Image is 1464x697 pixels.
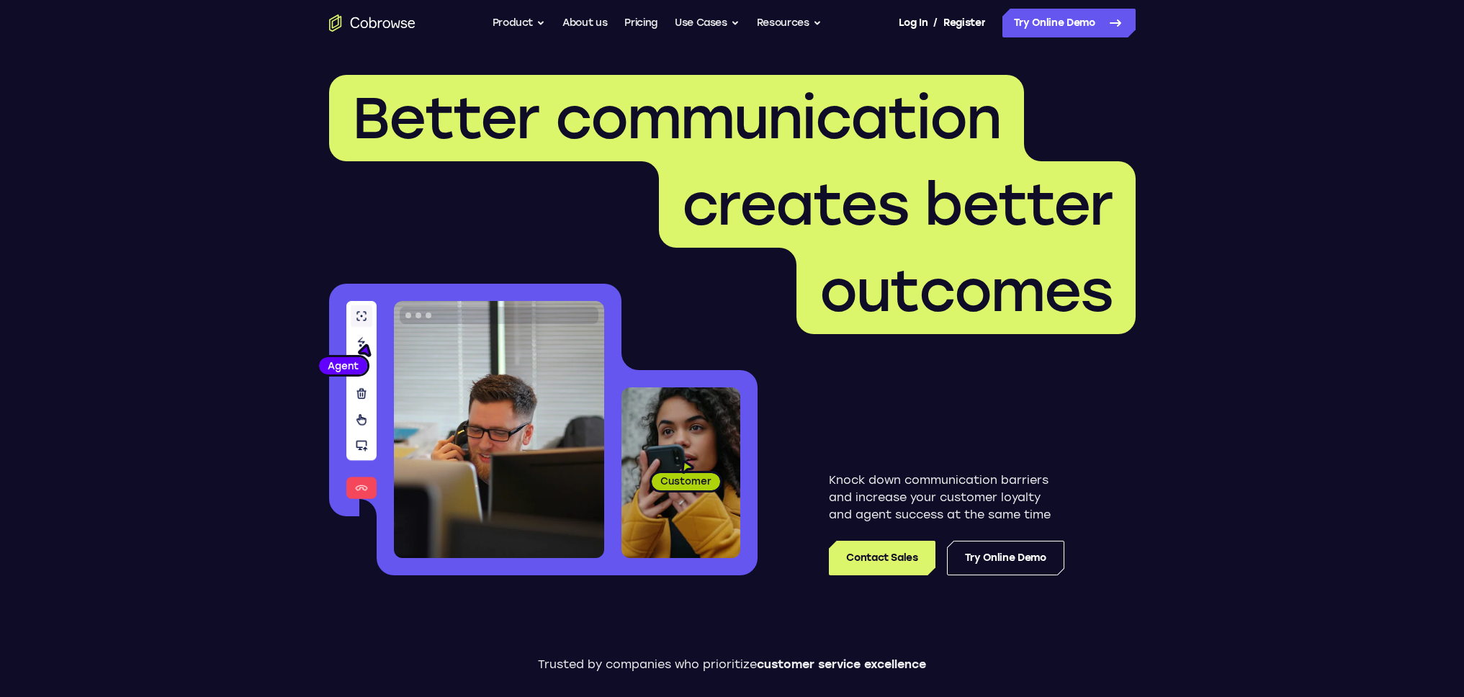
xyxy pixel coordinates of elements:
[899,9,928,37] a: Log In
[947,541,1064,575] a: Try Online Demo
[352,84,1001,153] span: Better communication
[624,9,657,37] a: Pricing
[493,9,546,37] button: Product
[829,472,1064,523] p: Knock down communication barriers and increase your customer loyalty and agent success at the sam...
[682,170,1113,239] span: creates better
[829,541,935,575] a: Contact Sales
[757,9,822,37] button: Resources
[319,359,367,373] span: Agent
[819,256,1113,325] span: outcomes
[933,14,938,32] span: /
[621,387,740,558] img: A customer holding their phone
[675,9,740,37] button: Use Cases
[1002,9,1136,37] a: Try Online Demo
[562,9,607,37] a: About us
[329,14,416,32] a: Go to the home page
[394,301,604,558] img: A customer support agent talking on the phone
[757,657,926,671] span: customer service excellence
[943,9,985,37] a: Register
[652,474,720,488] span: Customer
[346,301,377,499] img: A series of tools used in co-browsing sessions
